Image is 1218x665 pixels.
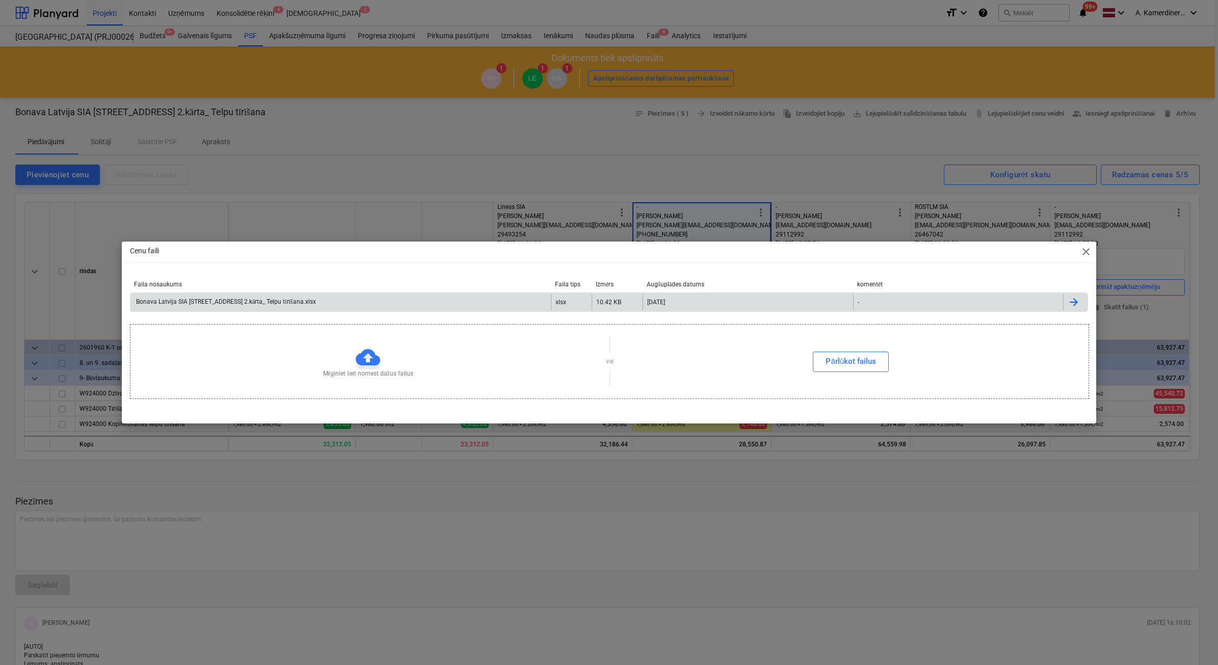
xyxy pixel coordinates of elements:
div: - [858,299,859,306]
span: close [1080,246,1092,258]
div: Mēģiniet šeit nomest dažus failusvaiPārlūkot failus [130,324,1089,399]
p: Cenu faili [130,246,159,256]
div: xlsx [555,299,566,306]
div: [DATE] [647,299,665,306]
div: 10.42 KB [596,299,621,306]
div: Faila tips [555,281,588,288]
div: Faila nosaukums [134,281,547,288]
div: komentēt [857,281,1060,288]
iframe: Chat Widget [1167,616,1218,665]
button: Pārlūkot failus [813,352,889,372]
div: Bonava Latvija SIA [STREET_ADDRESS] 2.kārta_ Telpu tīrīšana.xlsx [135,298,316,306]
div: Pārlūkot failus [826,355,876,368]
div: Augšuplādes datums [647,281,849,288]
p: vai [606,357,614,366]
p: Mēģiniet šeit nomest dažus failus [323,369,413,378]
div: Izmērs [596,281,639,288]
